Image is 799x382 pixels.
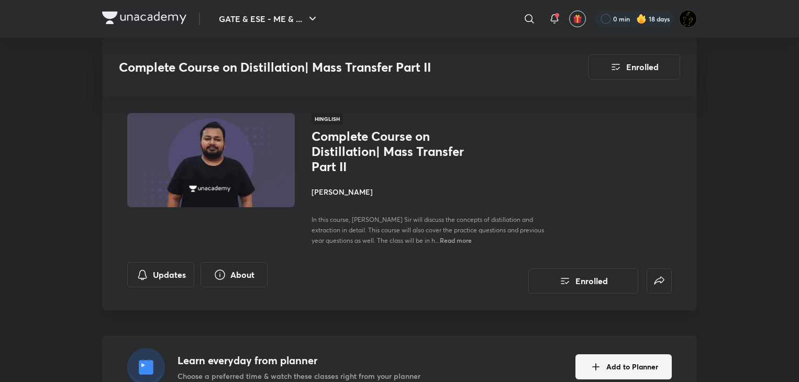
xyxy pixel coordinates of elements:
button: Enrolled [528,268,638,294]
h4: Learn everyday from planner [177,353,420,368]
img: Company Logo [102,12,186,24]
span: In this course, [PERSON_NAME] Sir will discuss the concepts of distillation and extraction in det... [312,216,544,244]
a: Company Logo [102,12,186,27]
h4: [PERSON_NAME] [312,186,546,197]
button: GATE & ESE - ME & ... [213,8,325,29]
button: Enrolled [588,54,680,80]
img: streak [636,14,647,24]
span: Hinglish [312,113,343,125]
button: About [201,262,268,287]
img: Ranit Maity01 [679,10,697,28]
button: avatar [569,10,586,27]
h1: Complete Course on Distillation| Mass Transfer Part II [312,129,483,174]
button: Add to Planner [575,354,672,379]
button: Updates [127,262,194,287]
p: Choose a preferred time & watch these classes right from your planner [177,370,420,381]
h3: Complete Course on Distillation| Mass Transfer Part II [119,60,529,75]
span: Read more [440,236,472,244]
img: Thumbnail [126,112,296,208]
button: false [647,268,672,294]
img: avatar [573,14,582,24]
